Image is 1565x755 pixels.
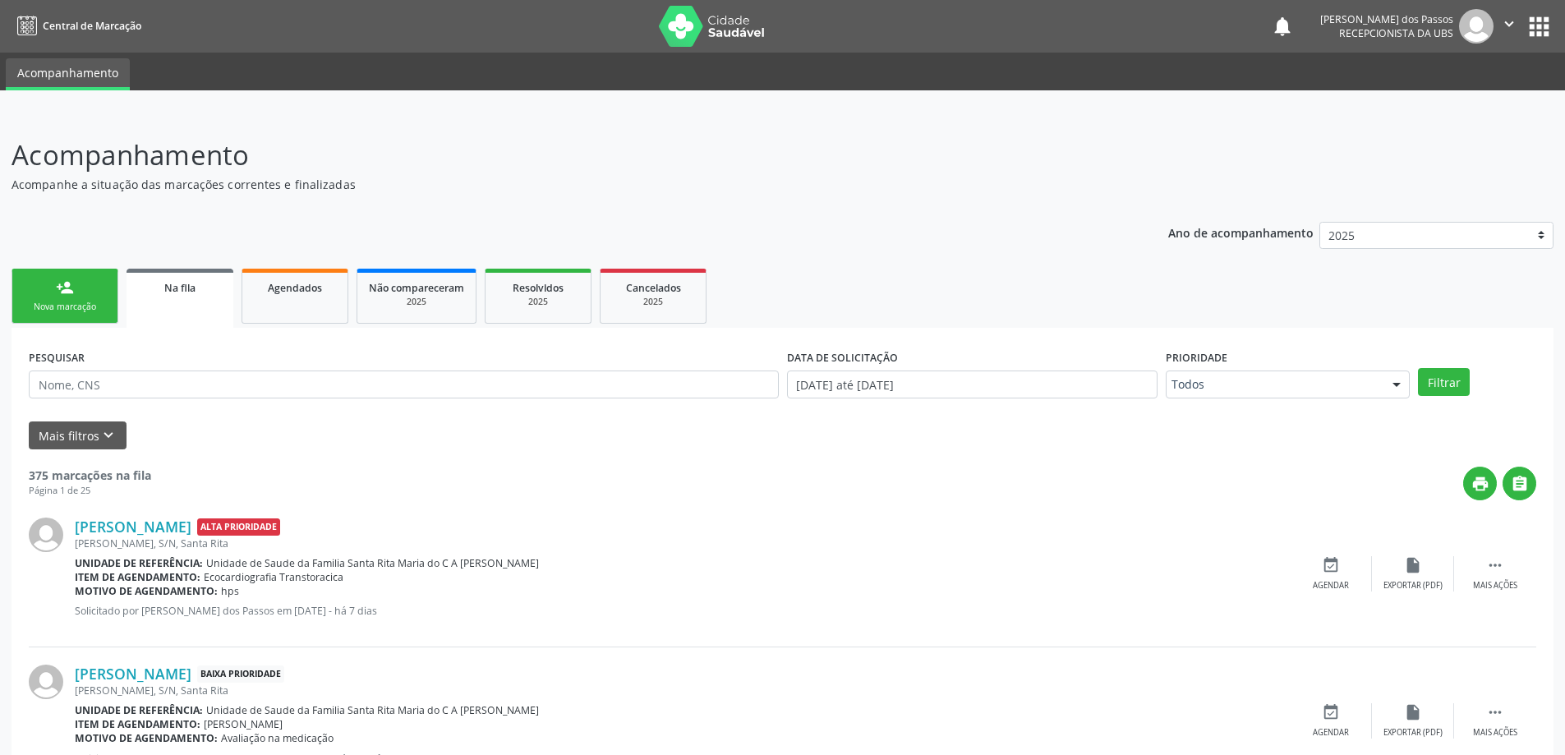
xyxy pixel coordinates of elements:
b: Motivo de agendamento: [75,584,218,598]
span: Central de Marcação [43,19,141,33]
p: Acompanhe a situação das marcações correntes e finalizadas [12,176,1091,193]
span: Avaliação na medicação [221,731,334,745]
button: Filtrar [1418,368,1470,396]
i:  [1486,556,1504,574]
button: apps [1525,12,1553,41]
i:  [1486,703,1504,721]
span: Não compareceram [369,281,464,295]
span: Resolvidos [513,281,564,295]
i: insert_drive_file [1404,703,1422,721]
i: keyboard_arrow_down [99,426,117,444]
div: Mais ações [1473,580,1517,592]
button: notifications [1271,15,1294,38]
div: Agendar [1313,580,1349,592]
strong: 375 marcações na fila [29,467,151,483]
img: img [29,665,63,699]
span: Cancelados [626,281,681,295]
button: print [1463,467,1497,500]
span: Todos [1171,376,1376,393]
i: event_available [1322,556,1340,574]
b: Motivo de agendamento: [75,731,218,745]
div: [PERSON_NAME], S/N, Santa Rita [75,684,1290,697]
a: [PERSON_NAME] [75,665,191,683]
i:  [1500,15,1518,33]
b: Item de agendamento: [75,717,200,731]
i:  [1511,475,1529,493]
b: Unidade de referência: [75,703,203,717]
span: Ecocardiografia Transtoracica [204,570,343,584]
div: Exportar (PDF) [1383,727,1443,739]
div: [PERSON_NAME], S/N, Santa Rita [75,536,1290,550]
img: img [1459,9,1494,44]
a: [PERSON_NAME] [75,518,191,536]
input: Selecione um intervalo [787,371,1158,398]
button:  [1503,467,1536,500]
label: Prioridade [1166,345,1227,371]
span: Unidade de Saude da Familia Santa Rita Maria do C A [PERSON_NAME] [206,703,539,717]
div: 2025 [612,296,694,308]
i: insert_drive_file [1404,556,1422,574]
div: Página 1 de 25 [29,484,151,498]
p: Ano de acompanhamento [1168,222,1314,242]
span: Baixa Prioridade [197,665,284,683]
input: Nome, CNS [29,371,779,398]
button:  [1494,9,1525,44]
span: Recepcionista da UBS [1339,26,1453,40]
span: Alta Prioridade [197,518,280,536]
span: [PERSON_NAME] [204,717,283,731]
i: print [1471,475,1489,493]
label: DATA DE SOLICITAÇÃO [787,345,898,371]
div: Agendar [1313,727,1349,739]
div: Mais ações [1473,727,1517,739]
span: Unidade de Saude da Familia Santa Rita Maria do C A [PERSON_NAME] [206,556,539,570]
i: event_available [1322,703,1340,721]
a: Acompanhamento [6,58,130,90]
label: PESQUISAR [29,345,85,371]
img: img [29,518,63,552]
div: person_add [56,279,74,297]
span: hps [221,584,239,598]
div: Exportar (PDF) [1383,580,1443,592]
p: Solicitado por [PERSON_NAME] dos Passos em [DATE] - há 7 dias [75,604,1290,618]
b: Item de agendamento: [75,570,200,584]
span: Agendados [268,281,322,295]
div: 2025 [497,296,579,308]
button: Mais filtroskeyboard_arrow_down [29,421,127,450]
b: Unidade de referência: [75,556,203,570]
div: 2025 [369,296,464,308]
a: Central de Marcação [12,12,141,39]
p: Acompanhamento [12,135,1091,176]
div: Nova marcação [24,301,106,313]
span: Na fila [164,281,196,295]
div: [PERSON_NAME] dos Passos [1320,12,1453,26]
